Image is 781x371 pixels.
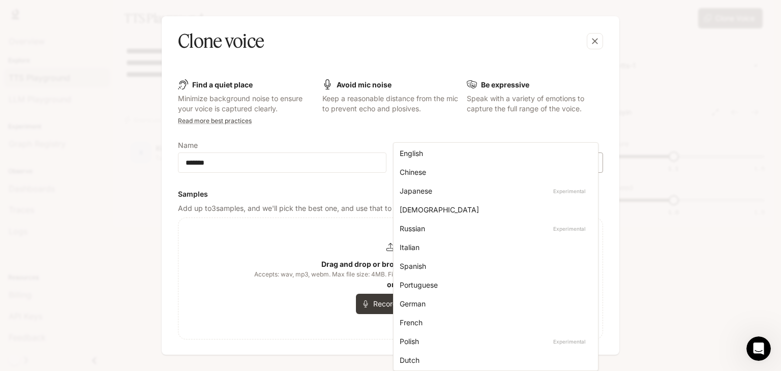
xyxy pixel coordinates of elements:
div: Russian [400,223,588,234]
div: French [400,317,588,328]
div: Portuguese [400,280,588,290]
div: Italian [400,242,588,253]
div: English [400,148,588,159]
p: Experimental [551,224,588,233]
div: German [400,298,588,309]
div: Polish [400,336,588,347]
p: Experimental [551,187,588,196]
p: Experimental [551,337,588,346]
div: Dutch [400,355,588,365]
div: Chinese [400,167,588,177]
iframe: Intercom live chat [746,336,771,361]
div: Spanish [400,261,588,271]
div: [DEMOGRAPHIC_DATA] [400,204,588,215]
div: Japanese [400,185,588,196]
